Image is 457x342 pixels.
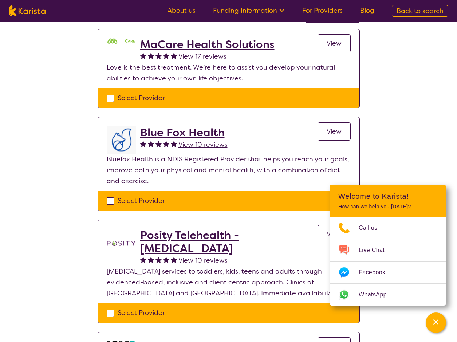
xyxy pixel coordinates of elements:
[155,141,162,147] img: fullstar
[302,6,343,15] a: For Providers
[360,6,374,15] a: Blog
[359,267,394,278] span: Facebook
[107,38,136,45] img: mgttalrdbt23wl6urpfy.png
[318,122,351,141] a: View
[9,5,46,16] img: Karista logo
[148,256,154,263] img: fullstar
[148,141,154,147] img: fullstar
[359,223,386,233] span: Call us
[140,256,146,263] img: fullstar
[168,6,196,15] a: About us
[327,39,342,48] span: View
[318,225,351,243] a: View
[140,141,146,147] img: fullstar
[397,7,444,15] span: Back to search
[330,185,446,306] div: Channel Menu
[163,141,169,147] img: fullstar
[107,126,136,154] img: lyehhyr6avbivpacwqcf.png
[318,34,351,52] a: View
[140,229,318,255] a: Posity Telehealth - [MEDICAL_DATA]
[178,51,226,62] a: View 17 reviews
[338,204,437,210] p: How can we help you [DATE]?
[163,256,169,263] img: fullstar
[359,289,395,300] span: WhatsApp
[327,230,342,239] span: View
[107,154,351,186] p: Bluefox Health is a NDIS Registered Provider that helps you reach your goals, improve both your p...
[107,266,351,299] p: [MEDICAL_DATA] services to toddlers, kids, teens and adults through evidenced-based, inclusive an...
[107,229,136,258] img: t1bslo80pcylnzwjhndq.png
[330,284,446,306] a: Web link opens in a new tab.
[140,126,228,139] a: Blue Fox Health
[359,245,393,256] span: Live Chat
[213,6,285,15] a: Funding Information
[392,5,448,17] a: Back to search
[171,256,177,263] img: fullstar
[178,256,228,265] span: View 10 reviews
[178,140,228,149] span: View 10 reviews
[140,38,275,51] a: MaCare Health Solutions
[330,217,446,306] ul: Choose channel
[155,256,162,263] img: fullstar
[178,139,228,150] a: View 10 reviews
[163,52,169,59] img: fullstar
[178,52,226,61] span: View 17 reviews
[171,52,177,59] img: fullstar
[140,52,146,59] img: fullstar
[148,52,154,59] img: fullstar
[426,312,446,333] button: Channel Menu
[327,127,342,136] span: View
[107,62,351,84] p: Love is the best treatment. We’re here to assist you develop your natural abilities to achieve yo...
[178,255,228,266] a: View 10 reviews
[155,52,162,59] img: fullstar
[171,141,177,147] img: fullstar
[338,192,437,201] h2: Welcome to Karista!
